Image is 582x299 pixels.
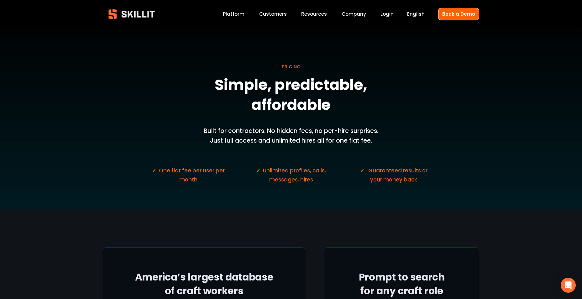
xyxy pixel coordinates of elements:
div: Open Intercom Messenger [561,278,576,293]
a: Company [342,10,366,18]
span: One flat fee per user per month [159,167,226,183]
a: Login [380,10,394,18]
span: Unlimited profiles, calls, messages, hires [263,167,327,183]
span: Guaranteed results or your money back [368,167,429,183]
a: Platform [223,10,244,18]
a: Book a Demo [438,8,479,20]
strong: ✓ [256,166,260,176]
a: Customers [259,10,287,18]
div: language picker [407,10,425,18]
span: Resources [301,10,327,18]
p: Built for contractors. No hidden fees, no per-hire surprises. Just full access and unlimited hire... [198,126,384,145]
strong: ✓ [360,166,364,176]
strong: ✓ [152,166,156,176]
span: PRICING [282,64,301,70]
img: Skillit [103,5,160,24]
span: English [407,10,425,18]
strong: Simple, predictable, affordable [215,73,370,119]
a: folder dropdown [301,10,327,18]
